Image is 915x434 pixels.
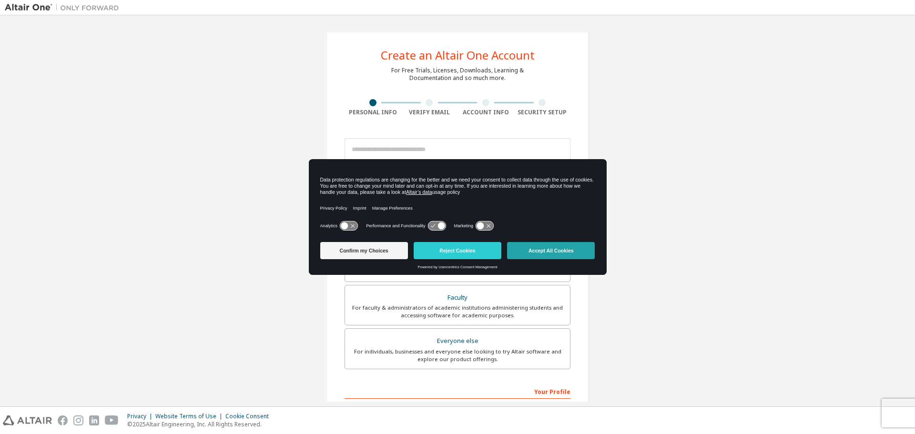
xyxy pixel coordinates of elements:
div: Privacy [127,413,155,420]
div: Your Profile [345,384,570,399]
div: Website Terms of Use [155,413,225,420]
div: Faculty [351,291,564,304]
div: Account Info [457,109,514,116]
p: © 2025 Altair Engineering, Inc. All Rights Reserved. [127,420,274,428]
img: instagram.svg [73,415,83,425]
img: altair_logo.svg [3,415,52,425]
div: For Free Trials, Licenses, Downloads, Learning & Documentation and so much more. [391,67,524,82]
div: Cookie Consent [225,413,274,420]
img: Altair One [5,3,124,12]
div: For faculty & administrators of academic institutions administering students and accessing softwa... [351,304,564,319]
div: Create an Altair One Account [381,50,535,61]
div: Personal Info [345,109,401,116]
div: Verify Email [401,109,458,116]
img: facebook.svg [58,415,68,425]
div: Security Setup [514,109,571,116]
img: linkedin.svg [89,415,99,425]
div: Everyone else [351,334,564,348]
img: youtube.svg [105,415,119,425]
div: For individuals, businesses and everyone else looking to try Altair software and explore our prod... [351,348,564,363]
